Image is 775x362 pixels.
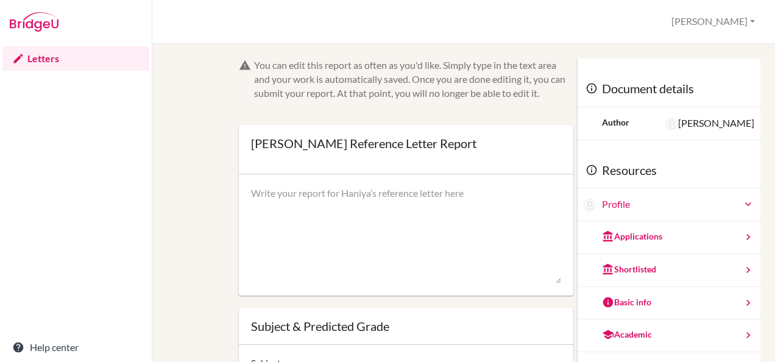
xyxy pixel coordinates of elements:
div: Author [602,116,629,129]
a: Academic [578,319,760,352]
div: Subject & Predicted Grade [251,320,561,332]
div: Academic [602,328,652,341]
div: Shortlisted [602,263,656,275]
img: Bridge-U [10,12,58,32]
div: Basic info [602,296,651,308]
a: Shortlisted [578,254,760,287]
div: Resources [578,152,760,189]
div: [PERSON_NAME] [666,116,754,130]
div: You can edit this report as often as you'd like. Simply type in the text area and your work is au... [254,59,573,101]
img: Nandini Gupta [666,118,678,130]
div: Applications [602,230,662,243]
img: Haniya Burmawala [584,199,596,211]
a: Basic info [578,287,760,320]
a: Profile [602,197,754,211]
a: Letters [2,46,149,71]
a: Applications [578,221,760,254]
div: [PERSON_NAME] Reference Letter Report [251,137,476,149]
a: Help center [2,335,149,360]
div: Document details [578,71,760,107]
button: [PERSON_NAME] [666,10,760,33]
